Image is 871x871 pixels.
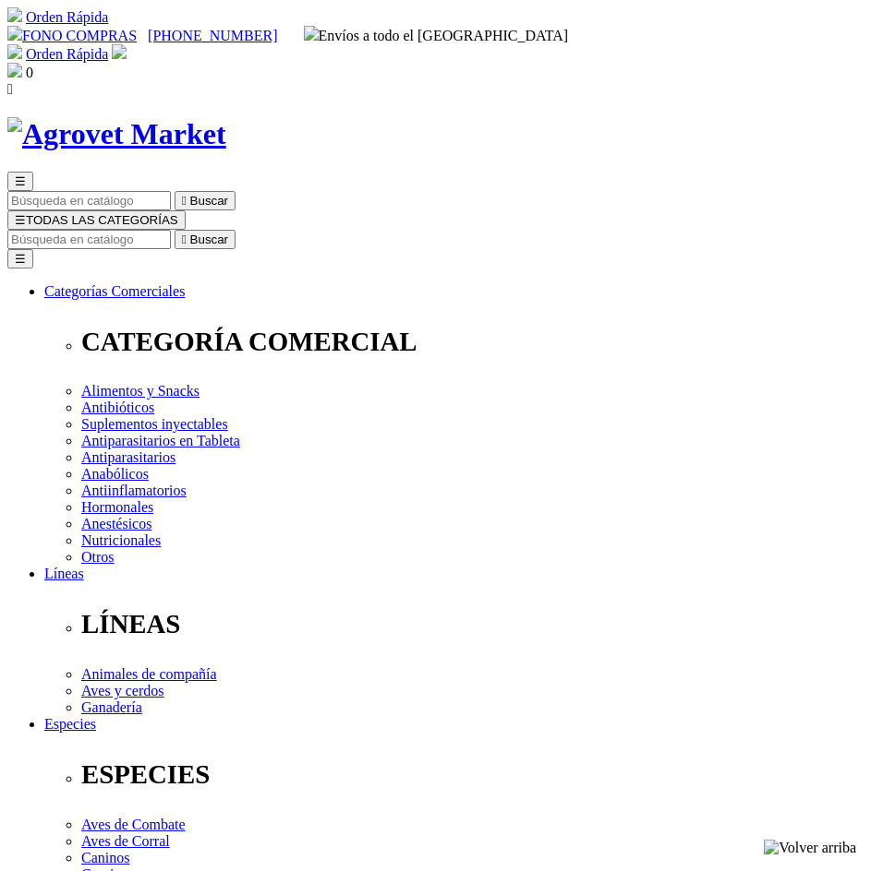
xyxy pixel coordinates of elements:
img: Agrovet Market [7,117,226,151]
a: Otros [81,549,115,565]
a: Aves y cerdos [81,683,163,698]
span: ☰ [15,213,26,227]
span: Envíos a todo el [GEOGRAPHIC_DATA] [304,28,569,43]
p: LÍNEAS [81,609,864,639]
a: Anestésicos [81,516,151,531]
a: Orden Rápida [26,9,108,25]
img: shopping-cart.svg [7,44,22,59]
a: FONO COMPRAS [7,28,137,43]
input: Buscar [7,230,171,249]
a: Orden Rápida [26,46,108,62]
a: Caninos [81,850,129,865]
a: Anabólicos [81,466,149,482]
button: ☰ [7,172,33,191]
a: Ganadería [81,699,142,715]
span: ☰ [15,174,26,188]
a: Antibióticos [81,400,154,415]
a: Nutricionales [81,532,161,548]
a: Animales de compañía [81,666,217,682]
a: Hormonales [81,499,153,515]
a: Aves de Combate [81,817,186,832]
button: ☰TODAS LAS CATEGORÍAS [7,210,186,230]
i:  [182,194,187,208]
a: Alimentos y Snacks [81,383,200,399]
a: Aves de Corral [81,833,170,849]
span: 0 [26,65,33,80]
img: shopping-cart.svg [7,7,22,22]
input: Buscar [7,191,171,210]
i:  [182,233,187,246]
button: ☰ [7,249,33,268]
a: Acceda a su cuenta de cliente [112,46,127,62]
img: user.svg [112,44,127,59]
a: Categorías Comerciales [44,283,185,299]
a: Antiparasitarios [81,449,175,465]
i:  [7,81,13,97]
a: Líneas [44,566,84,581]
button:  Buscar [175,230,236,249]
span: Buscar [190,233,228,246]
a: [PHONE_NUMBER] [148,28,277,43]
button:  Buscar [175,191,236,210]
img: phone.svg [7,26,22,41]
img: Volver arriba [764,840,856,856]
a: Antiinflamatorios [81,483,187,498]
a: Antiparasitarios en Tableta [81,433,240,448]
p: CATEGORÍA COMERCIAL [81,327,864,357]
a: Suplementos inyectables [81,416,228,432]
span: Buscar [190,194,228,208]
img: delivery-truck.svg [304,26,319,41]
a: Especies [44,716,96,732]
p: ESPECIES [81,759,864,790]
img: shopping-bag.svg [7,63,22,78]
